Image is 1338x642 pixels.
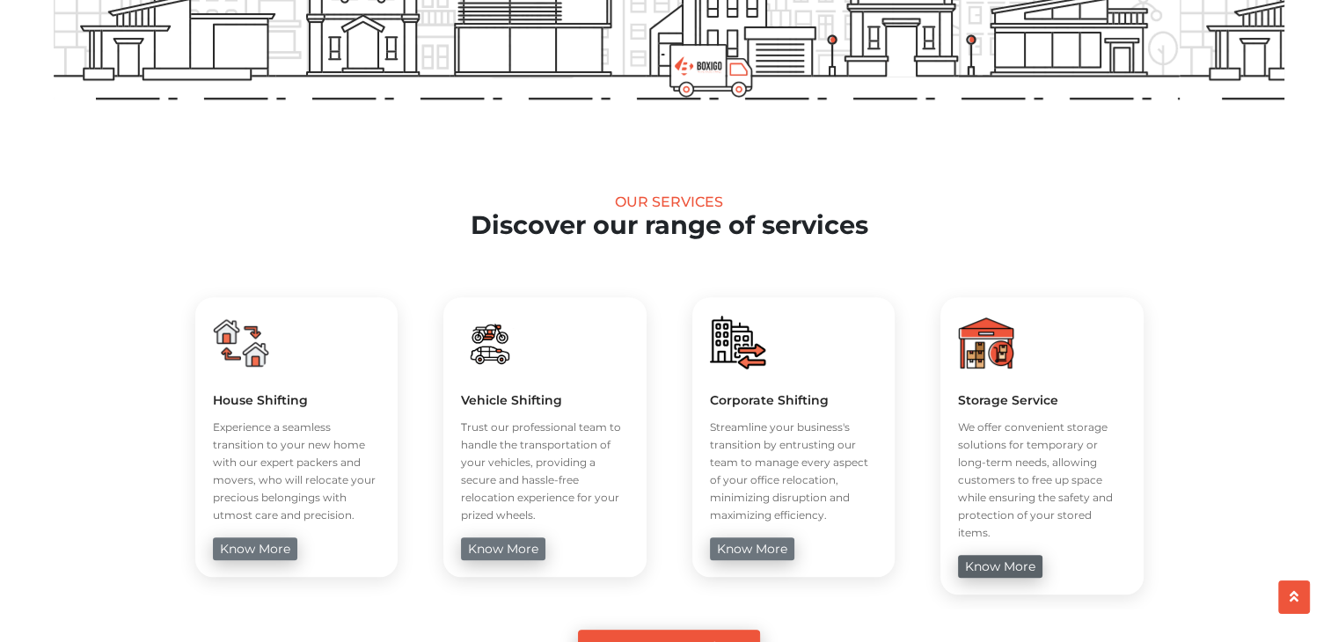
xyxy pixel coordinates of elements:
[54,210,1284,241] h2: Discover our range of services
[461,419,629,524] p: Trust our professional team to handle the transportation of your vehicles, providing a secure and...
[213,315,269,371] img: boxigo_packers_and_movers_huge_savings
[958,315,1014,371] img: boxigo_packers_and_movers_huge_savings
[1278,580,1310,614] button: scroll up
[461,315,517,371] img: boxigo_packers_and_movers_huge_savings
[710,537,794,560] a: know more
[461,537,545,560] a: know more
[958,392,1126,408] h5: Storage Service
[213,392,381,408] h5: House Shifting
[710,419,878,524] p: Streamline your business's transition by entrusting our team to manage every aspect of your offic...
[669,44,753,98] img: boxigo_prackers_and_movers_truck
[461,392,629,408] h5: Vehicle Shifting
[710,392,878,408] h5: Corporate Shifting
[213,537,297,560] a: know more
[54,193,1284,210] div: Our Services
[958,419,1126,542] p: We offer convenient storage solutions for temporary or long-term needs, allowing customers to fre...
[710,315,766,371] img: boxigo_packers_and_movers_huge_savings
[213,419,381,524] p: Experience a seamless transition to your new home with our expert packers and movers, who will re...
[958,555,1042,578] a: know more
